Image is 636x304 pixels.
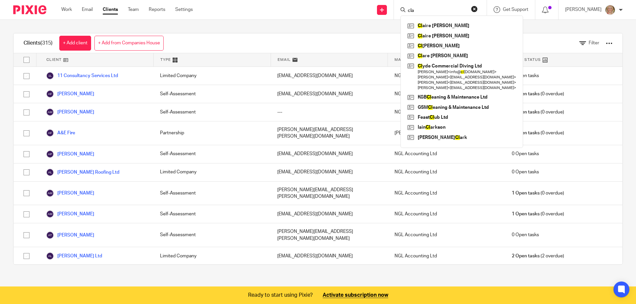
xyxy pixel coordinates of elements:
span: Type [160,57,171,63]
img: svg%3E [46,90,54,98]
div: NGL Accounting Ltd [388,223,505,247]
a: 11 Consultancy Services Ltd [46,72,118,80]
img: svg%3E [46,210,54,218]
div: [EMAIL_ADDRESS][DOMAIN_NAME] [271,145,388,163]
div: [PERSON_NAME] [388,121,505,145]
img: svg%3E [46,129,54,137]
h1: Clients [24,40,53,47]
img: JW%20photo.JPG [605,5,615,15]
span: Client [46,57,62,63]
div: Limited Company [153,247,271,265]
a: [PERSON_NAME] Roofing Ltd [46,168,119,176]
span: 2 Open tasks [512,253,540,259]
p: [PERSON_NAME] [565,6,602,13]
span: 1 Open tasks [512,109,540,115]
span: 1 Open tasks [512,190,540,196]
div: [EMAIL_ADDRESS][DOMAIN_NAME] [271,247,388,265]
img: svg%3E [46,189,54,197]
input: Search [407,8,467,14]
span: 1 Open tasks [512,211,540,217]
div: NGL Accounting Ltd [388,103,505,121]
div: [EMAIL_ADDRESS][DOMAIN_NAME] [271,85,388,103]
div: Self-Assessment [153,85,271,103]
span: 0 Open tasks [512,72,539,79]
div: Limited Company [153,163,271,181]
div: [EMAIL_ADDRESS][DOMAIN_NAME] [271,205,388,223]
span: (0 overdue) [512,211,564,217]
div: NGL Accounting Ltd [388,85,505,103]
a: Settings [175,6,193,13]
div: [PERSON_NAME][EMAIL_ADDRESS][PERSON_NAME][DOMAIN_NAME] [271,223,388,247]
span: (0 overdue) [512,109,564,115]
a: + Add client [59,36,91,51]
span: (0 overdue) [512,130,564,136]
img: svg%3E [46,168,54,176]
div: Self-Assessment [153,145,271,163]
a: Email [82,6,93,13]
span: 0 Open tasks [512,151,539,157]
div: [PERSON_NAME][EMAIL_ADDRESS][PERSON_NAME][DOMAIN_NAME] [271,121,388,145]
div: [EMAIL_ADDRESS][DOMAIN_NAME] [271,67,388,85]
input: Select all [20,54,33,66]
div: NGL Accounting Ltd [388,67,505,85]
a: + Add from Companies House [94,36,164,51]
a: [PERSON_NAME] [46,210,94,218]
a: [PERSON_NAME] Ltd [46,252,102,260]
div: Self-Assessment [153,205,271,223]
a: [PERSON_NAME] [46,189,94,197]
a: [PERSON_NAME] [46,231,94,239]
img: svg%3E [46,72,54,80]
div: [PERSON_NAME][EMAIL_ADDRESS][PERSON_NAME][DOMAIN_NAME] [271,182,388,205]
span: (0 overdue) [512,190,564,196]
a: Team [128,6,139,13]
span: 0 Open tasks [512,169,539,175]
a: A&E Fire [46,129,75,137]
span: Task Status [512,57,541,63]
div: Self-Assessment [153,103,271,121]
span: 1 Open tasks [512,91,540,97]
span: Get Support [503,7,528,12]
span: (2 overdue) [512,253,564,259]
a: [PERSON_NAME] [46,150,94,158]
div: --- [271,103,388,121]
img: svg%3E [46,108,54,116]
div: NGL Accounting Ltd [388,163,505,181]
div: [EMAIL_ADDRESS][DOMAIN_NAME] [271,163,388,181]
a: Clients [103,6,118,13]
div: Self-Assessment [153,182,271,205]
span: Email [278,57,291,63]
a: Work [61,6,72,13]
img: svg%3E [46,252,54,260]
img: svg%3E [46,231,54,239]
button: Clear [471,6,478,12]
span: Filter [589,41,599,45]
a: [PERSON_NAME] [46,108,94,116]
div: Partnership [153,121,271,145]
span: 1 Open tasks [512,130,540,136]
span: (0 overdue) [512,91,564,97]
a: Reports [149,6,165,13]
span: 0 Open tasks [512,232,539,238]
div: NGL Accounting Ltd [388,182,505,205]
div: Limited Company [153,67,271,85]
div: NGL Accounting Ltd [388,145,505,163]
span: (315) [40,40,53,46]
span: Manager [395,57,415,63]
a: [PERSON_NAME] [46,90,94,98]
div: NGL Accounting Ltd [388,205,505,223]
div: NGL Accounting Ltd [388,247,505,265]
img: svg%3E [46,150,54,158]
img: Pixie [13,5,46,14]
div: Self-Assessment [153,223,271,247]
